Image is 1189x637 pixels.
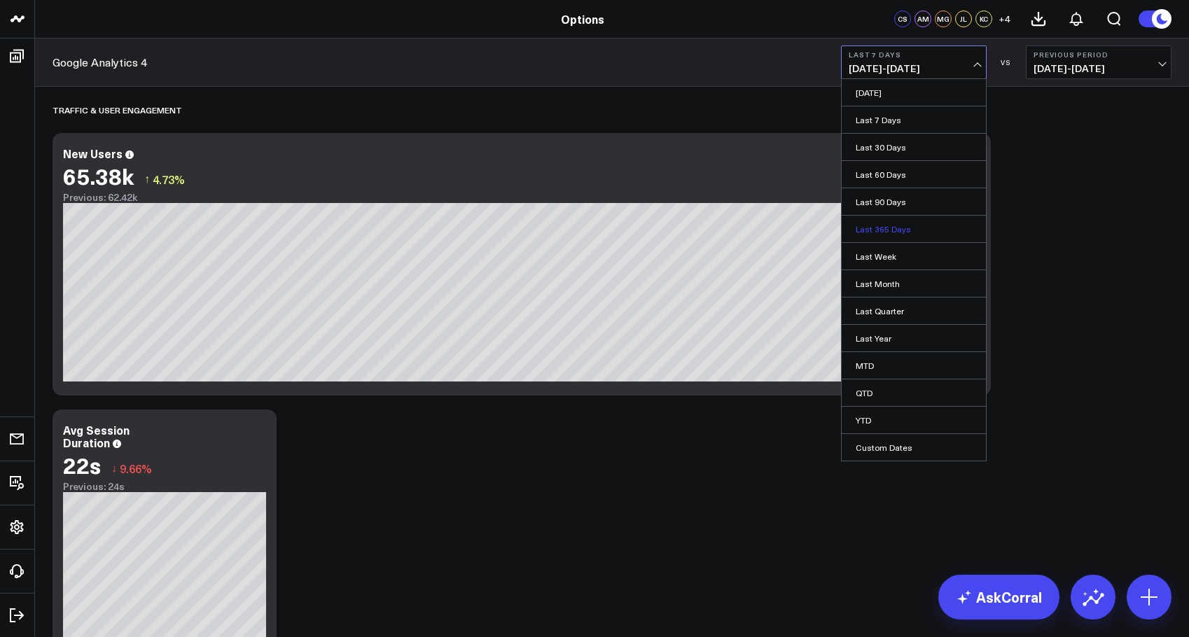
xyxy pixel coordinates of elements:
[938,575,1059,619] a: AskCorral
[842,352,986,379] a: MTD
[842,161,986,188] a: Last 60 Days
[63,146,123,161] div: New Users
[63,192,980,203] div: Previous: 62.42k
[841,45,987,79] button: Last 7 Days[DATE]-[DATE]
[915,10,931,27] div: AM
[894,10,911,27] div: CS
[955,10,972,27] div: JL
[849,50,979,59] b: Last 7 Days
[842,379,986,406] a: QTD
[842,134,986,160] a: Last 30 Days
[63,163,134,188] div: 65.38k
[842,79,986,106] a: [DATE]
[842,270,986,297] a: Last Month
[996,10,1013,27] button: +4
[842,297,986,324] a: Last Quarter
[849,63,979,74] span: [DATE] - [DATE]
[1026,45,1171,79] button: Previous Period[DATE]-[DATE]
[842,106,986,133] a: Last 7 Days
[153,171,185,187] span: 4.73%
[842,407,986,433] a: YTD
[63,452,101,477] div: 22s
[999,14,1010,24] span: + 4
[842,243,986,269] a: Last Week
[842,434,986,461] a: Custom Dates
[935,10,952,27] div: MG
[842,188,986,215] a: Last 90 Days
[1034,63,1164,74] span: [DATE] - [DATE]
[120,461,152,476] span: 9.66%
[561,11,604,27] a: Options
[975,10,992,27] div: KC
[111,459,117,477] span: ↓
[994,58,1019,66] div: VS
[144,170,150,188] span: ↑
[53,55,147,70] a: Google Analytics 4
[842,325,986,351] a: Last Year
[53,94,182,126] div: Traffic & User Engagement
[63,422,130,450] div: Avg Session Duration
[842,216,986,242] a: Last 365 Days
[63,481,266,492] div: Previous: 24s
[1034,50,1164,59] b: Previous Period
